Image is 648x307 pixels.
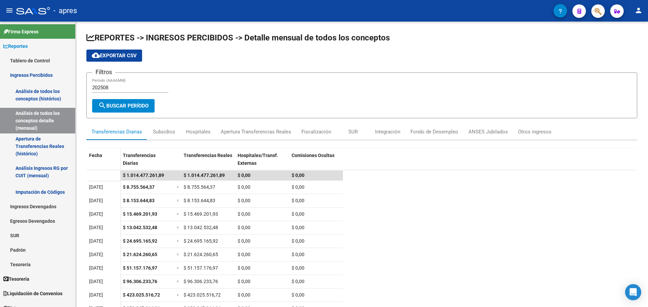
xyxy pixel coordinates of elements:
span: $ 13.042.532,48 [184,225,218,230]
span: = [177,198,180,203]
div: Integración [375,128,400,135]
span: $ 1.014.477.261,89 [184,173,225,178]
span: Transferencias Diarias [123,153,156,166]
div: Fiscalización [301,128,331,135]
span: = [177,265,180,271]
datatable-header-cell: Comisiones Ocultas [289,148,343,177]
span: $ 0,00 [238,225,250,230]
span: [DATE] [89,292,103,298]
span: $ 96.306.233,76 [123,279,157,284]
span: REPORTES -> INGRESOS PERCIBIDOS -> Detalle mensual de todos los conceptos [86,33,390,42]
span: $ 0,00 [238,173,250,178]
span: [DATE] [89,252,103,257]
span: Comisiones Ocultas [292,153,334,158]
span: $ 0,00 [292,265,304,271]
span: $ 24.695.165,92 [123,238,157,244]
span: $ 96.306.233,76 [184,279,218,284]
span: $ 0,00 [238,252,250,257]
h3: Filtros [92,67,115,77]
span: $ 24.695.165,92 [184,238,218,244]
div: Otros ingresos [518,128,551,135]
span: Hospitales/Transf. Externas [238,153,278,166]
span: $ 0,00 [238,292,250,298]
span: $ 1.014.477.261,89 [123,173,164,178]
div: Transferencias Diarias [91,128,142,135]
datatable-header-cell: Transferencias Diarias [120,148,174,177]
div: Fondo de Desempleo [410,128,458,135]
mat-icon: menu [5,6,13,14]
span: $ 423.025.516,72 [123,292,160,298]
span: Reportes [3,42,28,50]
span: $ 0,00 [238,238,250,244]
span: $ 21.624.260,65 [184,252,218,257]
span: = [177,211,180,217]
span: Firma Express [3,28,38,35]
span: $ 0,00 [238,198,250,203]
span: $ 0,00 [292,211,304,217]
span: [DATE] [89,184,103,190]
button: Exportar CSV [86,50,142,62]
span: Transferencias Reales [184,153,232,158]
span: $ 13.042.532,48 [123,225,157,230]
mat-icon: person [634,6,643,14]
div: Subsidios [153,128,175,135]
span: $ 0,00 [238,211,250,217]
span: $ 0,00 [292,292,304,298]
span: $ 8.755.564,37 [123,184,155,190]
span: = [177,252,180,257]
span: = [177,225,180,230]
span: $ 0,00 [292,198,304,203]
span: Liquidación de Convenios [3,290,62,297]
span: = [177,184,180,190]
span: Exportar CSV [92,53,137,59]
mat-icon: cloud_download [92,51,100,59]
span: [DATE] [89,238,103,244]
datatable-header-cell: Fecha [86,148,120,177]
div: Apertura Transferencias Reales [221,128,291,135]
span: Fecha [89,153,102,158]
span: $ 0,00 [292,225,304,230]
span: - apres [53,3,77,18]
datatable-header-cell: Hospitales/Transf. Externas [235,148,289,177]
span: $ 423.025.516,72 [184,292,221,298]
span: $ 0,00 [292,279,304,284]
span: [DATE] [89,225,103,230]
span: [DATE] [89,265,103,271]
div: SUR [348,128,358,135]
span: Buscar Período [98,103,148,109]
span: Tesorería [3,275,29,283]
span: $ 8.153.644,83 [184,198,215,203]
span: $ 0,00 [238,184,250,190]
span: $ 51.157.176,97 [123,265,157,271]
span: $ 0,00 [292,252,304,257]
span: $ 0,00 [292,184,304,190]
span: $ 21.624.260,65 [123,252,157,257]
span: $ 51.157.176,97 [184,265,218,271]
span: [DATE] [89,198,103,203]
span: [DATE] [89,279,103,284]
div: ANSES Jubilados [468,128,508,135]
span: $ 15.469.201,93 [184,211,218,217]
span: $ 0,00 [238,265,250,271]
span: = [177,238,180,244]
span: = [177,292,180,298]
datatable-header-cell: Transferencias Reales [181,148,235,177]
span: $ 0,00 [292,173,304,178]
span: [DATE] [89,211,103,217]
span: $ 0,00 [292,238,304,244]
div: Open Intercom Messenger [625,284,641,300]
span: $ 8.153.644,83 [123,198,155,203]
span: $ 0,00 [238,279,250,284]
span: $ 8.755.564,37 [184,184,215,190]
div: Hospitales [186,128,211,135]
span: = [177,279,180,284]
span: $ 15.469.201,93 [123,211,157,217]
mat-icon: search [98,101,106,110]
button: Buscar Período [92,99,155,113]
